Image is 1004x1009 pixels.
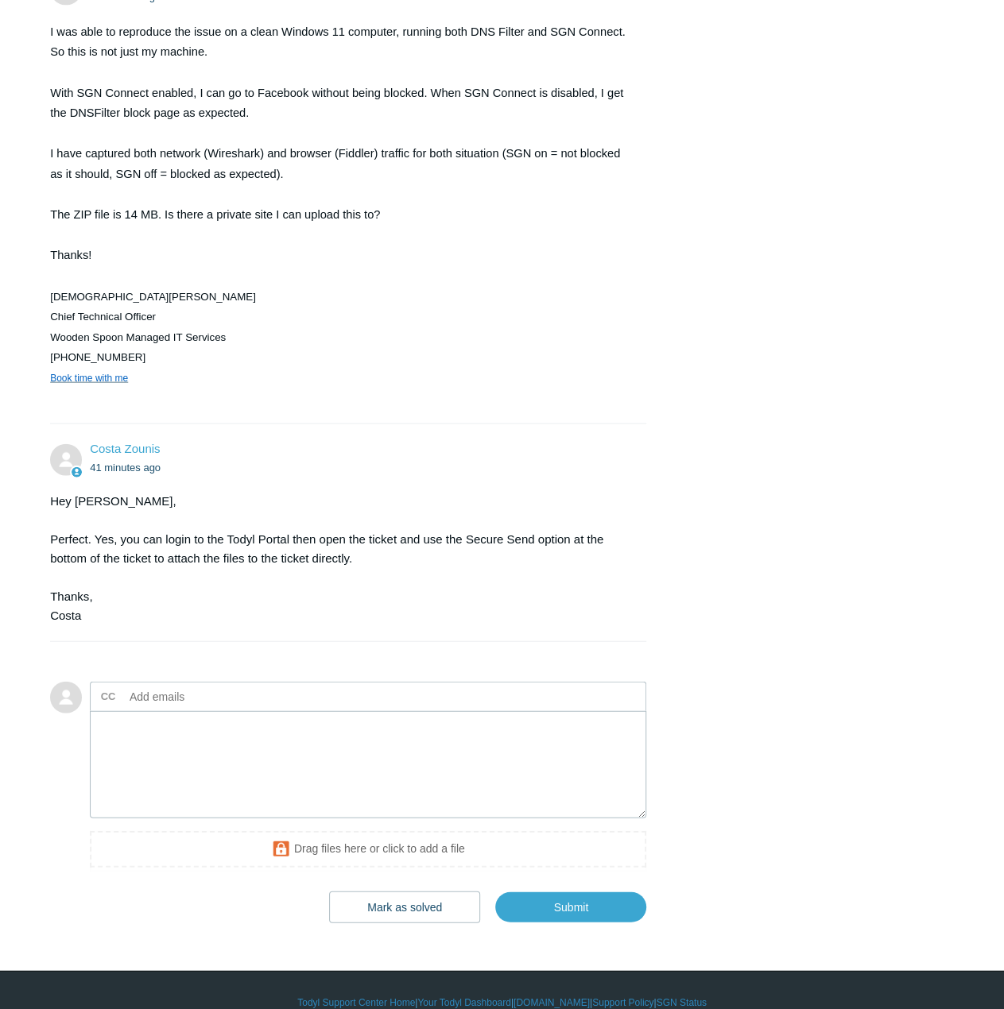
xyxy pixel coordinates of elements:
[50,311,156,323] span: Chief Technical Officer
[90,442,160,455] a: Costa Zounis
[329,891,480,923] button: Mark as solved
[50,25,625,59] span: I was able to reproduce the issue on a clean Windows 11 computer, running both DNS Filter and SGN...
[123,685,294,709] input: Add emails
[50,291,256,303] span: [DEMOGRAPHIC_DATA][PERSON_NAME]
[90,711,646,818] textarea: Add your reply
[50,147,620,180] span: I have captured both network (Wireshark) and browser (Fiddler) traffic for both situation (SGN on...
[495,892,646,922] input: Submit
[50,87,623,120] span: With SGN Connect enabled, I can go to Facebook without being blocked. When SGN Connect is disable...
[50,331,226,343] span: Wooden Spoon Managed IT Services
[50,351,145,363] span: [PHONE_NUMBER]
[50,208,380,221] span: The ZIP file is 14 MB. Is there a private site I can upload this to?
[90,462,161,474] time: 10/09/2025, 12:33
[50,373,128,384] a: Book time with me
[50,249,91,261] span: Thanks!
[101,685,116,709] label: CC
[50,492,630,625] div: Hey [PERSON_NAME], Perfect. Yes, you can login to the Todyl Portal then open the ticket and use t...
